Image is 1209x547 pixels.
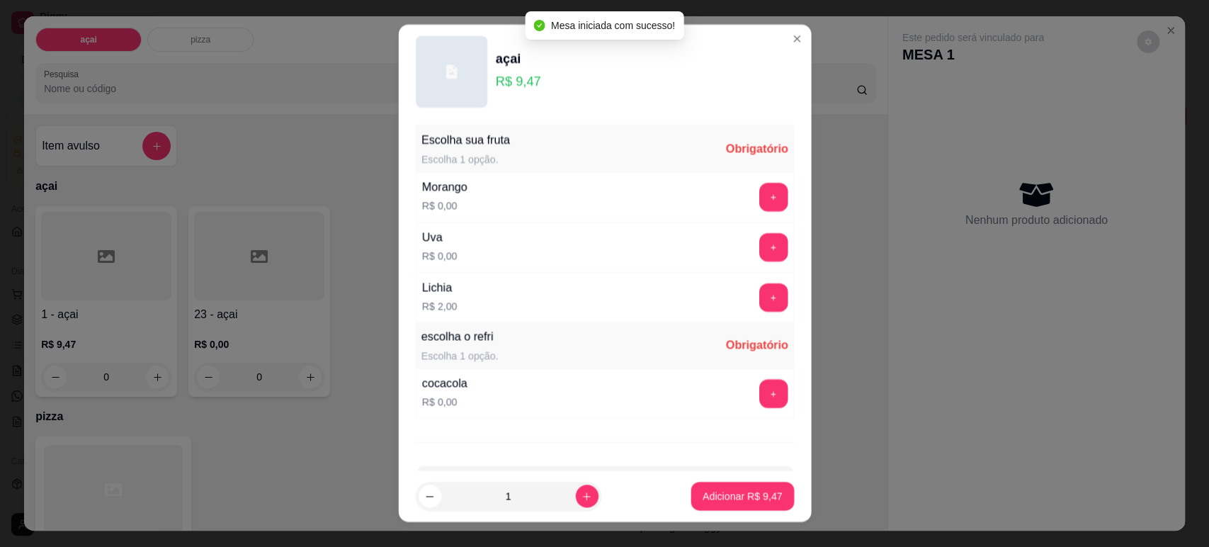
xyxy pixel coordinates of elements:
[691,483,794,511] button: Adicionar R$ 9,47
[422,299,458,313] p: R$ 2,00
[422,249,458,263] p: R$ 0,00
[725,337,788,354] div: Obrigatório
[534,20,545,31] span: check-circle
[421,329,498,346] div: escolha o refri
[759,283,787,312] button: add
[496,49,541,69] div: açai
[418,485,441,508] button: decrease-product-quantity
[421,349,498,363] div: Escolha 1 opção.
[422,229,458,246] div: Uva
[759,183,787,211] button: add
[422,375,467,392] div: cocacola
[422,179,467,196] div: Morango
[551,20,675,31] span: Mesa iniciada com sucesso!
[496,72,541,91] p: R$ 9,47
[759,379,787,407] button: add
[725,140,788,157] div: Obrigatório
[575,485,598,508] button: increase-product-quantity
[703,490,783,504] p: Adicionar R$ 9,47
[785,28,807,50] button: Close
[422,198,467,213] p: R$ 0,00
[421,152,509,167] div: Escolha 1 opção.
[421,132,509,149] div: Escolha sua fruta
[422,395,467,410] p: R$ 0,00
[422,279,458,296] div: Lichia
[759,233,787,261] button: add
